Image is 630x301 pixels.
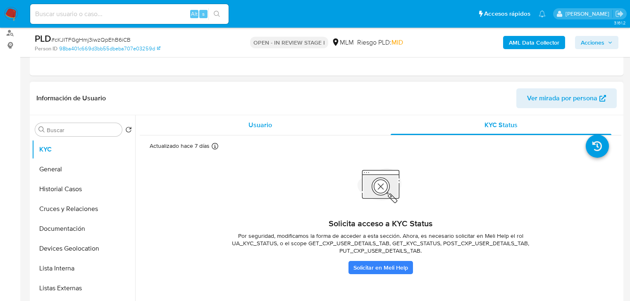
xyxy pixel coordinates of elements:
button: Ver mirada por persona [516,88,617,108]
span: Ver mirada por persona [527,88,597,108]
button: KYC [32,140,135,159]
b: Person ID [35,45,57,52]
h1: Información de Usuario [36,94,106,102]
div: MLM [332,38,354,47]
span: Acciones [581,36,604,49]
a: Notificaciones [539,10,546,17]
button: Listas Externas [32,278,135,298]
p: OPEN - IN REVIEW STAGE I [250,37,328,48]
span: Riesgo PLD: [357,38,403,47]
input: Buscar usuario o caso... [30,9,229,19]
button: Cruces y Relaciones [32,199,135,219]
button: General [32,159,135,179]
button: search-icon [208,8,225,20]
span: KYC Status [484,120,518,130]
a: Salir [615,9,624,18]
span: Accesos rápidos [484,9,530,18]
button: Historial Casos [32,179,135,199]
span: # cKJITFGgHmj3iwzQpEhB6iCB [51,36,131,44]
button: AML Data Collector [503,36,565,49]
p: Actualizado hace 7 días [150,142,210,150]
button: Devices Geolocation [32,239,135,258]
button: Documentación [32,219,135,239]
span: Usuario [248,120,272,130]
p: michelleangelica.rodriguez@mercadolibre.com.mx [566,10,612,18]
button: Acciones [575,36,618,49]
span: 3.161.2 [614,19,626,26]
button: Buscar [38,126,45,133]
span: MID [391,38,403,47]
input: Buscar [47,126,119,134]
b: AML Data Collector [509,36,559,49]
b: PLD [35,32,51,45]
span: Alt [191,10,198,18]
button: Lista Interna [32,258,135,278]
button: Volver al orden por defecto [125,126,132,135]
span: s [202,10,205,18]
a: 98ba401c669d3bb55dbeba707e03259d [59,45,160,52]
